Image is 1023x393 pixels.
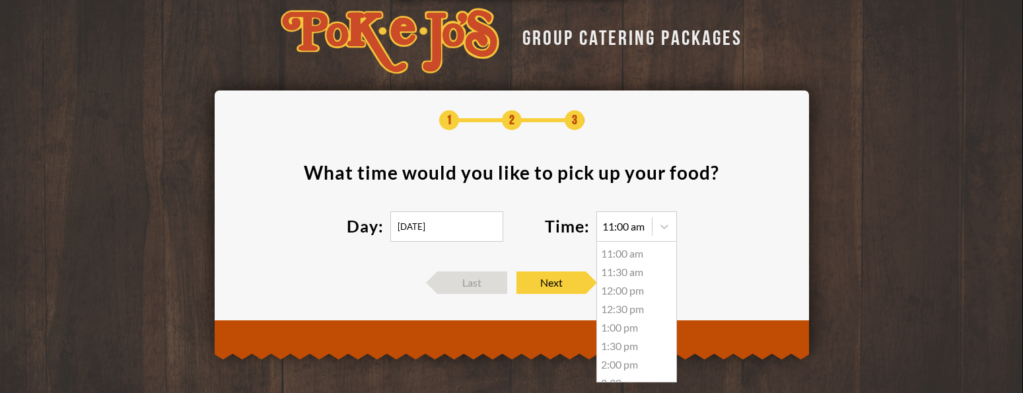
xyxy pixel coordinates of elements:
div: 1:30 pm [597,337,676,355]
div: 12:30 pm [597,300,676,318]
div: GROUP CATERING PACKAGES [512,22,742,48]
div: What time would you like to pick up your food ? [304,163,719,182]
div: 12:00 pm [597,281,676,300]
div: 2:30 pm [597,374,676,392]
div: 1:00 pm [597,318,676,337]
div: 11:00 am [597,244,676,263]
label: Time: [545,218,590,234]
span: 1 [439,110,459,130]
span: Next [516,271,586,294]
span: 3 [565,110,584,130]
div: 11:30 am [597,263,676,281]
span: 2 [502,110,522,130]
span: Last [438,271,507,294]
img: logo-34603ddf.svg [281,8,499,74]
label: Day: [347,218,384,234]
div: 11:00 am [602,221,645,232]
div: 2:00 pm [597,355,676,374]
